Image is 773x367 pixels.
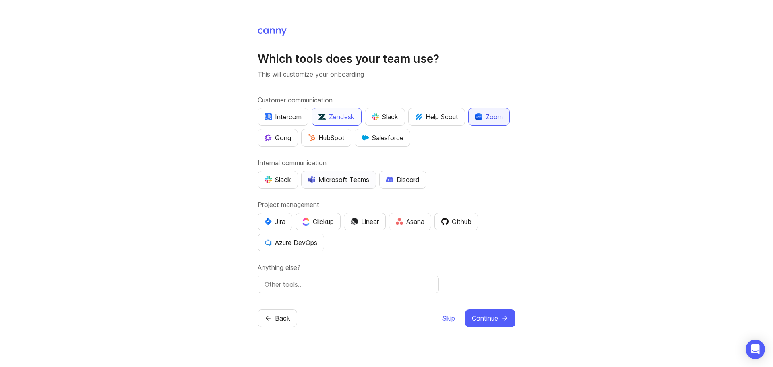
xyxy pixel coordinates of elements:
[318,113,326,120] img: UniZRqrCPz6BHUWevMzgDJ1FW4xaGg2egd7Chm8uY0Al1hkDyjqDa8Lkk0kDEdqKkBok+T4wfoD0P0o6UMciQ8AAAAASUVORK...
[351,218,358,225] img: Dm50RERGQWO2Ei1WzHVviWZlaLVriU9uRN6E+tIr91ebaDbMKKPDpFbssSuEG21dcGXkrKsuOVPwCeFJSFAIOxgiKgL2sFHRe...
[308,176,315,183] img: D0GypeOpROL5AAAAAElFTkSuQmCC
[308,134,315,141] img: G+3M5qq2es1si5SaumCnMN47tP1CvAZneIVX5dcx+oz+ZLhv4kfP9DwAAAABJRU5ErkJggg==
[258,158,515,168] label: Internal communication
[258,213,292,230] button: Jira
[265,134,272,141] img: qKnp5cUisfhcFQGr1t296B61Fm0WkUVwBZaiVE4uNRmEGBFetJMz8xGrgPHqF1mLDIG816Xx6Jz26AFmkmT0yuOpRCAR7zRpG...
[258,69,515,79] p: This will customize your onboarding
[344,213,386,230] button: Linear
[258,108,308,126] button: Intercom
[265,175,291,185] div: Slack
[379,171,426,189] button: Discord
[265,218,272,225] img: svg+xml;base64,PHN2ZyB4bWxucz0iaHR0cDovL3d3dy53My5vcmcvMjAwMC9zdmciIHZpZXdCb3g9IjAgMCA0MC4zNDMgND...
[396,217,424,226] div: Asana
[301,171,376,189] button: Microsoft Teams
[442,309,455,327] button: Skip
[258,263,515,272] label: Anything else?
[472,313,498,323] span: Continue
[308,175,369,185] div: Microsoft Teams
[442,313,455,323] span: Skip
[296,213,341,230] button: Clickup
[351,217,379,226] div: Linear
[265,133,291,143] div: Gong
[265,280,432,289] input: Other tools…
[312,108,362,126] button: Zendesk
[308,133,345,143] div: HubSpot
[386,176,393,182] img: +iLplPsjzba05dttzK064pds+5E5wZnCVbuGoLvBrYdmEPrXTzGo7zG60bLEREEjvOjaG9Saez5xsOEAbxBwOP6dkea84XY9O...
[362,134,369,141] img: GKxMRLiRsgdWqxrdBeWfGK5kaZ2alx1WifDSa2kSTsK6wyJURKhUuPoQRYzjholVGzT2A2owx2gHwZoyZHHCYJ8YNOAZj3DSg...
[386,175,420,185] div: Discord
[372,112,398,122] div: Slack
[355,129,410,147] button: Salesforce
[265,239,272,246] img: YKcwp4sHBXAAAAAElFTkSuQmCC
[258,95,515,105] label: Customer communication
[265,112,302,122] div: Intercom
[258,52,515,66] h1: Which tools does your team use?
[258,234,324,251] button: Azure DevOps
[434,213,478,230] button: Github
[365,108,405,126] button: Slack
[265,217,285,226] div: Jira
[465,309,515,327] button: Continue
[415,113,422,120] img: kV1LT1TqjqNHPtRK7+FoaplE1qRq1yqhg056Z8K5Oc6xxgIuf0oNQ9LelJqbcyPisAf0C9LDpX5UIuAAAAAElFTkSuQmCC
[362,133,403,143] div: Salesforce
[372,113,379,120] img: WIAAAAASUVORK5CYII=
[396,218,403,225] img: Rf5nOJ4Qh9Y9HAAAAAElFTkSuQmCC
[441,218,449,225] img: 0D3hMmx1Qy4j6AAAAAElFTkSuQmCC
[468,108,510,126] button: Zoom
[408,108,465,126] button: Help Scout
[258,309,297,327] button: Back
[302,217,310,226] img: j83v6vj1tgY2AAAAABJRU5ErkJggg==
[318,112,355,122] div: Zendesk
[301,129,351,147] button: HubSpot
[475,113,482,120] img: xLHbn3khTPgAAAABJRU5ErkJggg==
[258,129,298,147] button: Gong
[389,213,431,230] button: Asana
[275,313,290,323] span: Back
[441,217,471,226] div: Github
[265,113,272,120] img: eRR1duPH6fQxdnSV9IruPjCimau6md0HxlPR81SIPROHX1VjYjAN9a41AAAAAElFTkSuQmCC
[258,171,298,189] button: Slack
[258,28,287,36] img: Canny Home
[475,112,503,122] div: Zoom
[746,340,765,359] div: Open Intercom Messenger
[265,176,272,183] img: WIAAAAASUVORK5CYII=
[415,112,458,122] div: Help Scout
[258,200,515,209] label: Project management
[302,217,334,226] div: Clickup
[265,238,317,247] div: Azure DevOps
